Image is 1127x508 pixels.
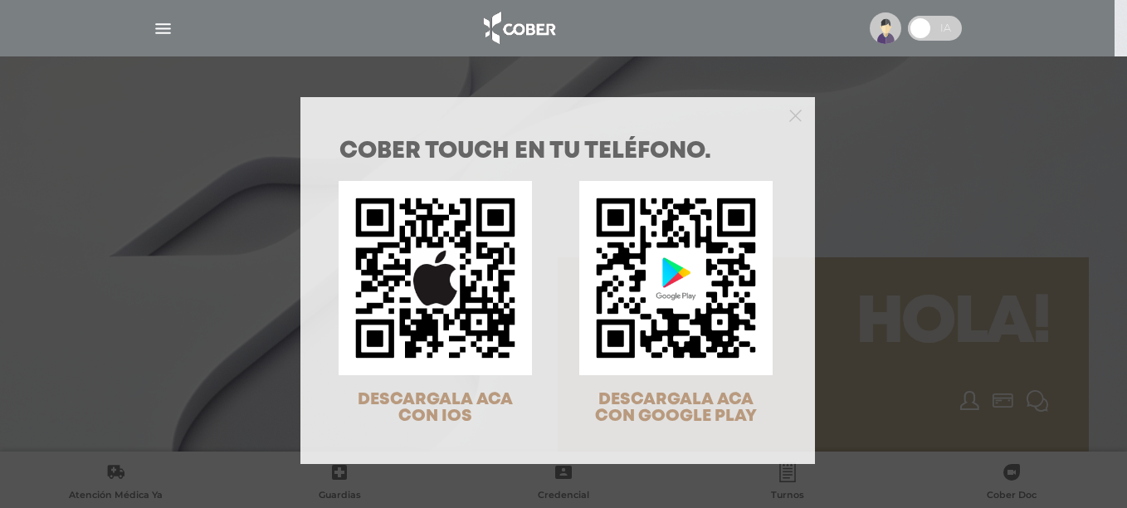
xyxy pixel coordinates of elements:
span: DESCARGALA ACA CON IOS [358,392,513,424]
img: qr-code [579,181,773,374]
img: qr-code [339,181,532,374]
h1: COBER TOUCH en tu teléfono. [339,140,776,164]
span: DESCARGALA ACA CON GOOGLE PLAY [595,392,757,424]
button: Close [789,107,802,122]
